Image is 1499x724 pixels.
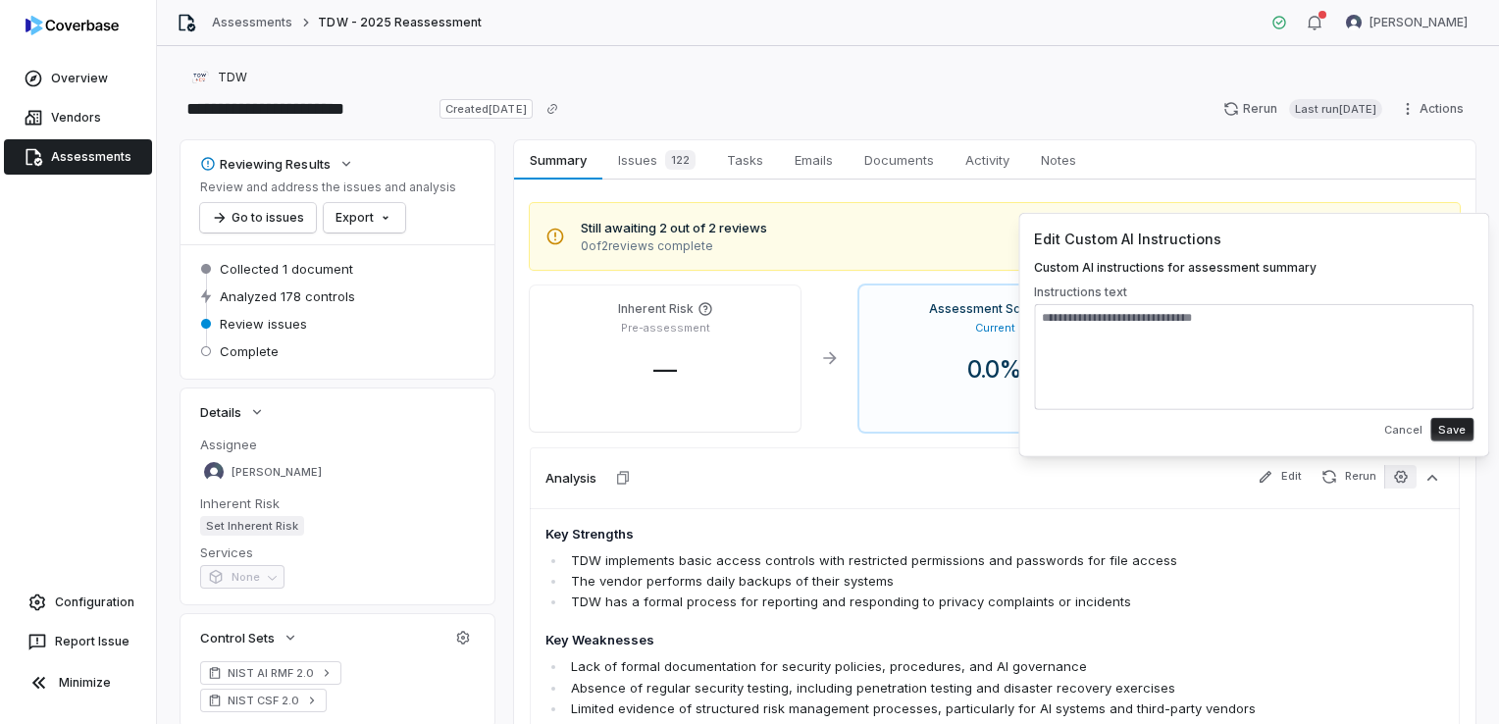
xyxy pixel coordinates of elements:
button: Edit [1250,465,1310,489]
span: Last run [DATE] [1289,99,1382,119]
h4: Key Strengths [545,525,1265,544]
span: NIST AI RMF 2.0 [228,665,314,681]
button: https://tdwandco.com/TDW [184,60,253,95]
button: Rerun [1314,465,1384,489]
span: Instructions text [1034,284,1473,300]
span: 0 of 2 reviews complete [581,238,767,254]
button: Reviewing Results [194,146,360,181]
button: Cancel [1378,412,1428,447]
div: Reviewing Results [200,155,331,173]
span: Set Inherent Risk [200,516,304,536]
span: NIST CSF 2.0 [228,693,299,708]
img: Luke Taylor avatar [1346,15,1362,30]
button: Actions [1394,94,1475,124]
span: Custom AI instructions for assessment summary [1034,259,1317,274]
span: — [638,355,693,384]
span: Edit Custom AI Instructions [1034,231,1221,247]
li: Absence of regular security testing, including penetration testing and disaster recovery exercises [566,678,1265,698]
button: Luke Taylor avatar[PERSON_NAME] [1334,8,1479,37]
button: Go to issues [200,203,316,233]
button: RerunLast run[DATE] [1212,94,1394,124]
span: TDW [218,70,247,85]
p: Pre-assessment [621,321,710,336]
span: Emails [787,147,841,173]
p: Current [975,321,1015,336]
button: Copy link [535,91,570,127]
button: Report Issue [8,624,148,659]
li: Lack of formal documentation for security policies, procedures, and AI governance [566,656,1265,677]
img: logo-D7KZi-bG.svg [26,16,119,35]
span: Collected 1 document [220,260,353,278]
h4: Inherent Risk [618,301,694,317]
h4: Assessment Score [929,301,1041,317]
span: [PERSON_NAME] [1370,15,1468,30]
span: TDW - 2025 Reassessment [318,15,482,30]
span: Details [200,403,241,421]
a: NIST CSF 2.0 [200,689,327,712]
a: Configuration [8,585,148,620]
li: The vendor performs daily backups of their systems [566,571,1265,592]
button: Save [1430,418,1473,441]
span: Notes [1033,147,1084,173]
img: Luke Taylor avatar [204,462,224,482]
dt: Services [200,543,475,561]
span: [PERSON_NAME] [232,465,322,480]
a: NIST AI RMF 2.0 [200,661,341,685]
a: Overview [4,61,152,96]
span: Tasks [719,147,771,173]
span: Review issues [220,315,307,333]
a: Assessments [212,15,292,30]
span: Created [DATE] [439,99,532,119]
span: Still awaiting 2 out of 2 reviews [581,219,767,238]
span: 0.0 % [952,355,1038,384]
dt: Assignee [200,436,475,453]
span: Complete [220,342,279,360]
span: 122 [665,150,696,170]
h3: Analysis [545,469,596,487]
p: Review and address the issues and analysis [200,180,456,195]
li: TDW implements basic access controls with restricted permissions and passwords for file access [566,550,1265,571]
span: Analyzed 178 controls [220,287,355,305]
button: Export [324,203,405,233]
li: TDW has a formal process for reporting and responding to privacy complaints or incidents [566,592,1265,612]
button: Minimize [8,663,148,702]
span: Control Sets [200,629,275,646]
span: Documents [856,147,942,173]
button: Details [194,394,271,430]
a: Vendors [4,100,152,135]
a: Assessments [4,139,152,175]
span: Activity [957,147,1017,173]
dt: Inherent Risk [200,494,475,512]
span: Summary [522,147,594,173]
h4: Key Weaknesses [545,631,1265,650]
span: Issues [610,146,703,174]
button: Control Sets [194,620,304,655]
li: Limited evidence of structured risk management processes, particularly for AI systems and third-p... [566,698,1265,719]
